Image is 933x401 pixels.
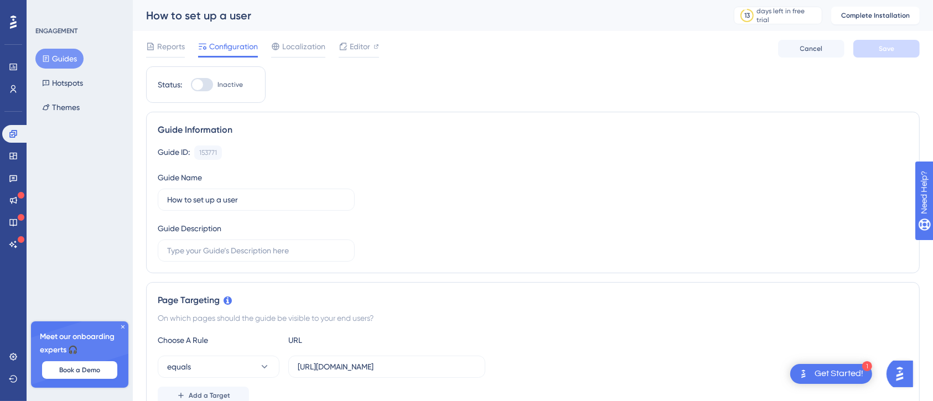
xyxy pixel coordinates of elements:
[167,194,345,206] input: Type your Guide’s Name here
[350,40,370,53] span: Editor
[862,361,872,371] div: 1
[42,361,117,379] button: Book a Demo
[146,8,706,23] div: How to set up a user
[815,368,863,380] div: Get Started!
[800,44,823,53] span: Cancel
[167,360,191,373] span: equals
[158,334,279,347] div: Choose A Rule
[797,367,810,381] img: launcher-image-alternative-text
[853,40,920,58] button: Save
[841,11,910,20] span: Complete Installation
[158,311,908,325] div: On which pages should the guide be visible to your end users?
[157,40,185,53] span: Reports
[282,40,325,53] span: Localization
[744,11,750,20] div: 13
[158,171,202,184] div: Guide Name
[298,361,476,373] input: yourwebsite.com/path
[35,49,84,69] button: Guides
[288,334,410,347] div: URL
[199,148,217,157] div: 153771
[40,330,120,357] span: Meet our onboarding experts 🎧
[217,80,243,89] span: Inactive
[778,40,844,58] button: Cancel
[158,222,221,235] div: Guide Description
[26,3,69,16] span: Need Help?
[59,366,100,374] span: Book a Demo
[158,123,908,137] div: Guide Information
[35,97,86,117] button: Themes
[167,244,345,257] input: Type your Guide’s Description here
[158,145,190,160] div: Guide ID:
[158,294,908,307] div: Page Targeting
[887,357,920,390] iframe: UserGuiding AI Assistant Launcher
[189,391,230,400] span: Add a Target
[35,27,77,35] div: ENGAGEMENT
[879,44,894,53] span: Save
[209,40,258,53] span: Configuration
[158,356,279,378] button: equals
[790,364,872,384] div: Open Get Started! checklist, remaining modules: 1
[831,7,920,24] button: Complete Installation
[757,7,818,24] div: days left in free trial
[158,78,182,91] div: Status:
[35,73,90,93] button: Hotspots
